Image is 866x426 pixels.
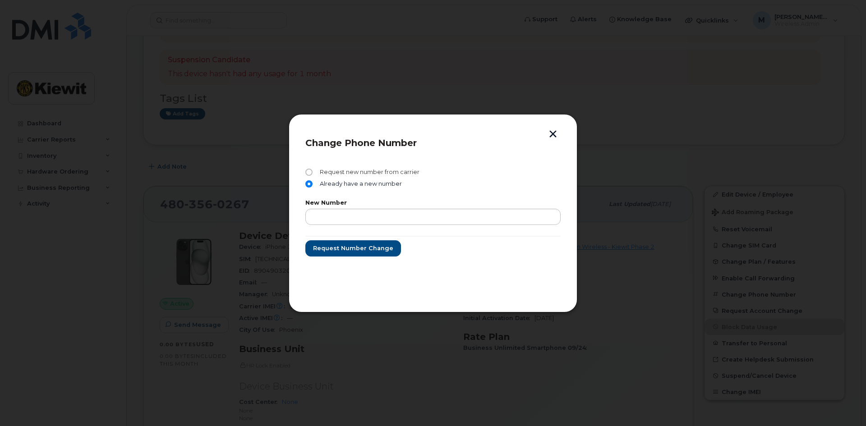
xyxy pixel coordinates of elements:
[316,180,402,188] span: Already have a new number
[305,137,417,148] span: Change Phone Number
[305,180,313,188] input: Already have a new number
[316,169,419,176] span: Request new number from carrier
[305,200,561,206] label: New Number
[827,387,859,419] iframe: Messenger Launcher
[313,244,393,252] span: Request number change
[305,240,401,257] button: Request number change
[305,169,313,176] input: Request new number from carrier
